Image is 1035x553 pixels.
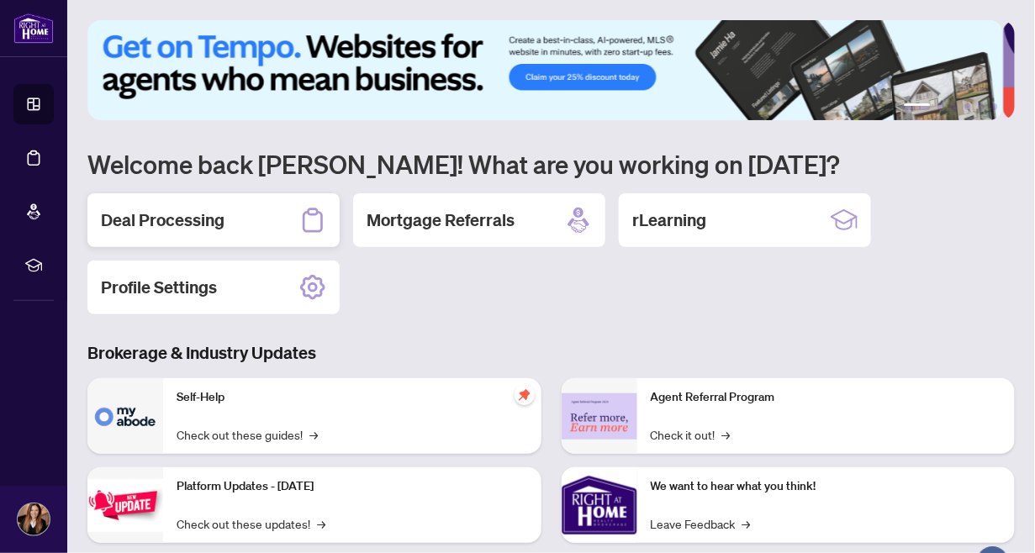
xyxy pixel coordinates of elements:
[177,477,528,496] p: Platform Updates - [DATE]
[515,385,535,405] span: pushpin
[951,103,958,110] button: 3
[87,479,163,532] img: Platform Updates - July 21, 2025
[13,13,54,44] img: logo
[309,425,318,444] span: →
[177,388,528,407] p: Self-Help
[87,148,1015,180] h1: Welcome back [PERSON_NAME]! What are you working on [DATE]?
[964,103,971,110] button: 4
[722,425,731,444] span: →
[937,103,944,110] button: 2
[651,425,731,444] a: Check it out!→
[87,341,1015,365] h3: Brokerage & Industry Updates
[87,20,1003,120] img: Slide 0
[978,103,985,110] button: 5
[562,467,637,543] img: We want to hear what you think!
[651,477,1002,496] p: We want to hear what you think!
[177,514,325,533] a: Check out these updates!→
[904,103,931,110] button: 1
[101,276,217,299] h2: Profile Settings
[367,208,515,232] h2: Mortgage Referrals
[562,393,637,440] img: Agent Referral Program
[101,208,224,232] h2: Deal Processing
[317,514,325,533] span: →
[991,103,998,110] button: 6
[87,378,163,454] img: Self-Help
[651,388,1002,407] p: Agent Referral Program
[651,514,751,533] a: Leave Feedback→
[632,208,706,232] h2: rLearning
[177,425,318,444] a: Check out these guides!→
[742,514,751,533] span: →
[18,503,50,535] img: Profile Icon
[968,494,1018,545] button: Open asap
